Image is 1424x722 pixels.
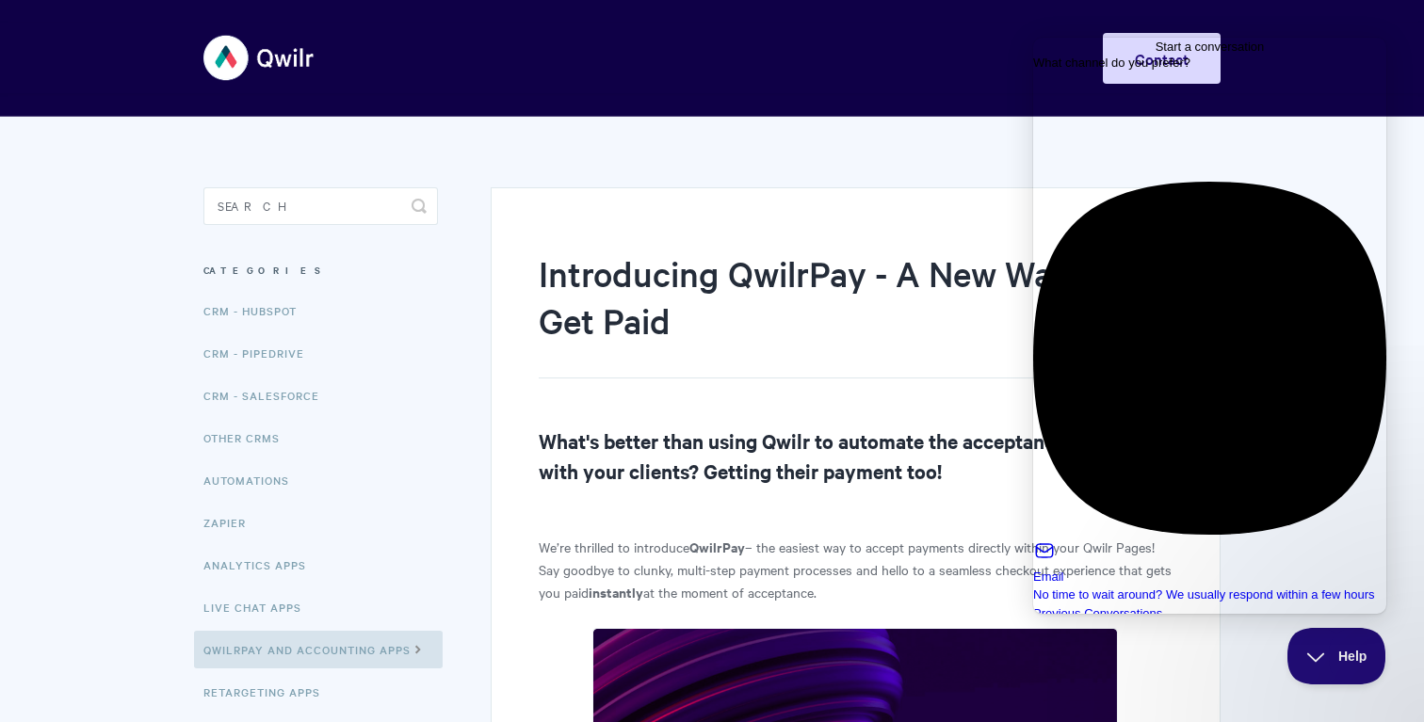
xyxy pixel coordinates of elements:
[203,546,320,584] a: Analytics Apps
[203,419,294,457] a: Other CRMs
[1287,628,1386,684] iframe: Help Scout Beacon - Close
[589,582,643,602] strong: instantly
[203,292,311,329] a: CRM - HubSpot
[203,588,316,626] a: Live Chat Apps
[203,673,334,711] a: Retargeting Apps
[203,504,260,541] a: Zapier
[1033,38,1386,614] iframe: Help Scout Beacon - Live Chat, Contact Form, and Knowledge Base
[539,249,1144,378] h1: Introducing QwilrPay - A New Way to Get Paid
[203,377,333,414] a: CRM - Salesforce
[194,631,443,668] a: QwilrPay and Accounting Apps
[203,23,316,93] img: Qwilr Help Center
[539,536,1173,603] p: We’re thrilled to introduce – the easiest way to accept payments directly within your Qwilr Pages...
[203,253,438,287] h3: Categories
[1103,33,1221,84] a: Contact
[689,537,745,556] strong: QwilrPay
[203,187,438,225] input: Search
[539,425,1173,486] h2: What's better than using Qwilr to automate the acceptance process with your clients? Getting thei...
[203,461,303,499] a: Automations
[203,334,318,372] a: CRM - Pipedrive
